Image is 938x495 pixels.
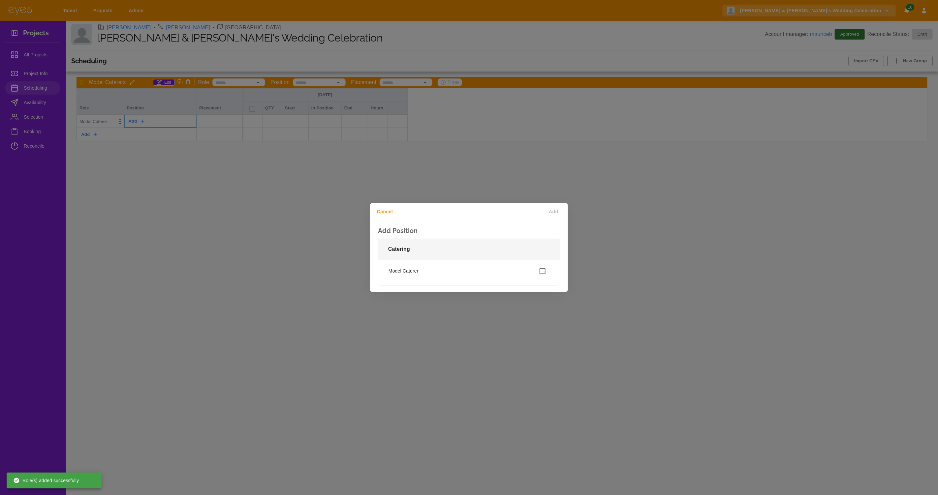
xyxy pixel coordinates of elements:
[13,475,79,486] div: Role(s) added successfully
[378,239,560,260] div: Catering
[388,245,410,253] p: Catering
[383,265,555,277] div: Model Caterer
[373,206,399,218] button: Cancel
[378,227,560,235] h3: Add Position
[389,268,539,275] span: Model Caterer
[378,260,560,285] div: Catering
